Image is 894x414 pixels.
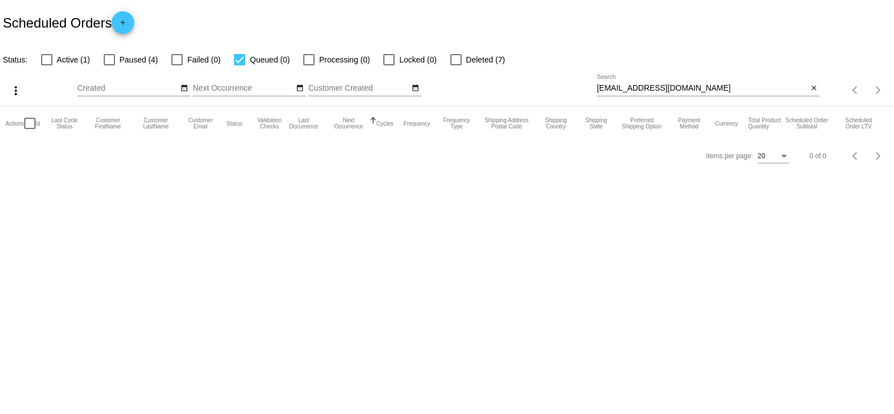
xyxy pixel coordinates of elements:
button: Previous page [844,145,867,167]
h2: Scheduled Orders [3,11,134,34]
input: Next Occurrence [193,84,294,93]
button: Change sorting for LastOccurrenceUtc [286,117,321,130]
span: Deleted (7) [466,53,505,66]
button: Change sorting for CurrencyIso [715,120,738,127]
mat-icon: add [116,19,130,32]
mat-header-cell: Actions [6,106,24,140]
div: Items per page: [706,152,753,160]
mat-icon: date_range [296,84,304,93]
button: Change sorting for PreferredShippingOption [621,117,663,130]
button: Change sorting for CustomerEmail [185,117,216,130]
span: Status: [3,55,28,64]
input: Customer Created [308,84,410,93]
button: Change sorting for LastProcessingCycleId [50,117,79,130]
button: Change sorting for Subtotal [785,117,829,130]
button: Next page [867,79,889,101]
span: Locked (0) [399,53,436,66]
mat-icon: date_range [411,84,419,93]
button: Change sorting for Frequency [404,120,430,127]
input: Created [77,84,179,93]
mat-select: Items per page: [758,153,789,161]
span: Paused (4) [120,53,158,66]
button: Change sorting for ShippingPostcode [483,117,530,130]
button: Change sorting for FrequencyType [440,117,473,130]
button: Clear [808,83,820,95]
button: Next page [867,145,889,167]
span: Queued (0) [250,53,290,66]
mat-header-cell: Total Product Quantity [748,106,785,140]
span: 20 [758,152,765,160]
button: Change sorting for Status [227,120,242,127]
button: Change sorting for NextOccurrenceUtc [331,117,366,130]
button: Change sorting for CustomerFirstName [89,117,127,130]
button: Change sorting for Cycles [377,120,393,127]
button: Previous page [844,79,867,101]
button: Change sorting for ShippingCountry [540,117,572,130]
mat-icon: more_vert [9,84,23,97]
button: Change sorting for CustomerLastName [137,117,175,130]
mat-icon: date_range [180,84,188,93]
input: Search [597,84,808,93]
button: Change sorting for ShippingState [582,117,610,130]
div: 0 of 0 [809,152,826,160]
button: Change sorting for PaymentMethod.Type [674,117,705,130]
span: Failed (0) [187,53,220,66]
span: Processing (0) [319,53,370,66]
button: Change sorting for LifetimeValue [839,117,878,130]
button: Change sorting for Id [36,120,40,127]
mat-icon: close [810,84,818,93]
span: Active (1) [57,53,90,66]
mat-header-cell: Validation Checks [253,106,286,140]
